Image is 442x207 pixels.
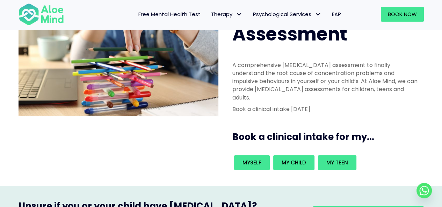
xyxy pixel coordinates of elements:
nav: Menu [73,7,346,22]
span: Myself [242,159,261,166]
span: Book Now [388,10,417,18]
span: My child [282,159,306,166]
span: Therapy: submenu [234,9,244,20]
a: Psychological ServicesPsychological Services: submenu [248,7,327,22]
a: My child [273,155,314,170]
img: Aloe mind Logo [19,3,64,26]
h3: Book a clinical intake for my... [232,131,427,143]
span: My teen [326,159,348,166]
span: Psychological Services [253,10,321,18]
span: EAP [332,10,341,18]
a: EAP [327,7,346,22]
a: Book Now [381,7,424,22]
a: Whatsapp [416,183,432,198]
span: Psychological Services: submenu [313,9,323,20]
a: Free Mental Health Test [133,7,206,22]
p: Book a clinical intake [DATE] [232,105,420,113]
a: TherapyTherapy: submenu [206,7,248,22]
p: A comprehensive [MEDICAL_DATA] assessment to finally understand the root cause of concentration p... [232,61,420,102]
div: Book an intake for my... [232,154,420,172]
a: My teen [318,155,356,170]
a: Myself [234,155,270,170]
span: Free Mental Health Test [138,10,201,18]
span: Therapy [211,10,242,18]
